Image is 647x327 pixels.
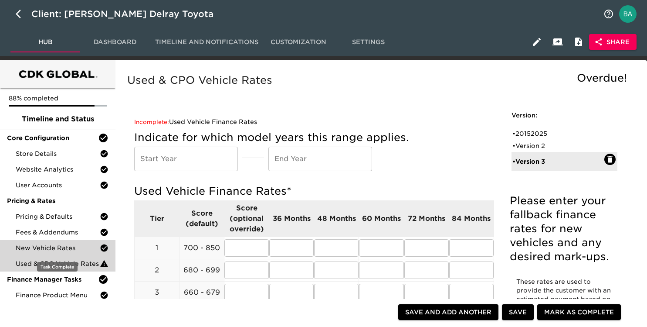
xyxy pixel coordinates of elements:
span: Core Configuration [7,134,98,142]
span: User Accounts [16,181,100,189]
div: •20152025 [512,127,617,140]
span: Used & CPO Vehicle Rates [16,259,100,268]
span: Settings [339,37,398,48]
p: 48 Months [314,213,359,224]
span: Save [509,307,527,318]
span: Website Analytics [16,165,100,174]
p: 36 Months [269,213,314,224]
p: 60 Months [359,213,403,224]
span: Overdue! [577,72,627,84]
p: 1 [135,243,179,253]
h5: Used Vehicle Finance Rates [134,184,494,198]
h6: Version: [512,111,617,120]
p: 88% completed [9,94,107,103]
p: 700 - 850 [180,243,224,253]
span: Hub [16,37,75,48]
div: •Version 2 [512,140,617,152]
button: Save [502,304,534,320]
button: Mark as Complete [537,304,621,320]
a: Used Vehicle Finance Rates [134,118,257,125]
p: 84 Months [449,213,494,224]
p: Score (optional override) [224,203,269,234]
p: 2 [135,265,179,275]
button: Client View [547,31,568,52]
img: Profile [619,5,637,23]
span: Save and Add Another [405,307,491,318]
h5: Please enter your fallback finance rates for new vehicles and any desired mark-ups. [510,194,619,264]
p: Score (default) [180,208,224,229]
p: Tier [135,213,179,224]
span: Fees & Addendums [16,228,100,237]
div: •Version 3 [512,152,617,171]
div: • 20152025 [512,129,604,138]
button: notifications [598,3,619,24]
button: Share [589,34,637,50]
button: Delete: Version 3 [604,154,616,165]
span: Finance Manager Tasks [7,275,98,284]
p: 680 - 699 [180,265,224,275]
button: Edit Hub [526,31,547,52]
span: Finance Product Menu [16,291,100,299]
span: Share [596,37,630,48]
span: Mark as Complete [544,307,614,318]
div: • Version 3 [512,157,604,166]
h5: Indicate for which model years this range applies. [134,131,494,145]
h5: Used & CPO Vehicle Rates [127,73,631,87]
span: Timeline and Status [7,114,108,124]
p: 3 [135,287,179,298]
span: Pricing & Rates [7,196,108,205]
button: Save and Add Another [398,304,498,320]
div: • Version 2 [512,141,604,150]
span: New Vehicle Rates [16,244,100,252]
p: 72 Months [404,213,449,224]
span: Customization [269,37,328,48]
span: Pricing & Defaults [16,212,100,221]
span: Incomplete: [134,119,169,125]
p: 660 - 679 [180,287,224,298]
button: Internal Notes and Comments [568,31,589,52]
div: Client: [PERSON_NAME] Delray Toyota [31,7,226,21]
span: Dashboard [85,37,145,48]
span: Store Details [16,149,100,158]
span: Timeline and Notifications [155,37,258,48]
